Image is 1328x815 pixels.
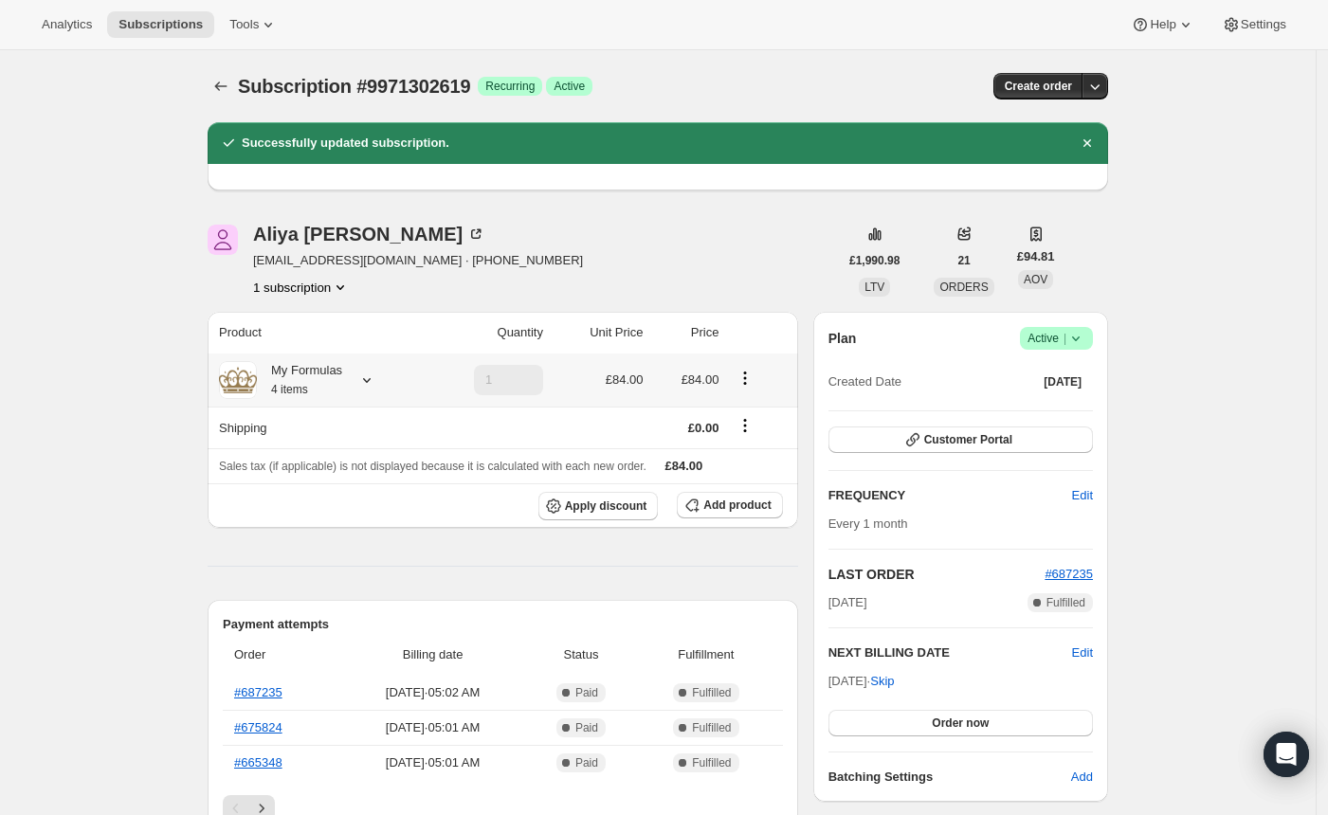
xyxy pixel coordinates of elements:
[1046,595,1085,610] span: Fulfilled
[271,383,308,396] small: 4 items
[344,753,521,772] span: [DATE] · 05:01 AM
[828,426,1093,453] button: Customer Portal
[1044,374,1082,389] span: [DATE]
[859,666,905,697] button: Skip
[1028,329,1085,348] span: Active
[828,329,857,348] h2: Plan
[107,11,214,38] button: Subscriptions
[30,11,103,38] button: Analytics
[234,685,282,699] a: #687235
[218,11,289,38] button: Tools
[1017,247,1055,266] span: £94.81
[1264,732,1309,777] div: Open Intercom Messenger
[1064,331,1066,346] span: |
[665,459,703,473] span: £84.00
[641,645,772,664] span: Fulfillment
[828,516,908,531] span: Every 1 month
[1060,762,1104,792] button: Add
[924,432,1012,447] span: Customer Portal
[554,79,585,94] span: Active
[257,361,342,399] div: My Formulas
[692,755,731,770] span: Fulfilled
[1071,768,1093,787] span: Add
[828,768,1071,787] h6: Batching Settings
[575,720,598,735] span: Paid
[870,672,894,691] span: Skip
[688,421,719,435] span: £0.00
[828,565,1046,584] h2: LAST ORDER
[229,17,259,32] span: Tools
[538,492,659,520] button: Apply discount
[253,225,485,244] div: Aliya [PERSON_NAME]
[485,79,535,94] span: Recurring
[932,715,989,731] span: Order now
[692,685,731,700] span: Fulfilled
[344,645,521,664] span: Billing date
[425,312,549,353] th: Quantity
[692,720,731,735] span: Fulfilled
[1045,565,1093,584] button: #687235
[208,225,238,255] span: Aliya Akhtar
[344,718,521,737] span: [DATE] · 05:01 AM
[849,253,900,268] span: £1,990.98
[1061,480,1104,511] button: Edit
[575,685,598,700] span: Paid
[533,645,629,664] span: Status
[828,674,895,688] span: [DATE] ·
[1072,486,1093,505] span: Edit
[648,312,724,353] th: Price
[828,643,1072,662] h2: NEXT BILLING DATE
[1072,643,1093,662] button: Edit
[946,247,981,274] button: 21
[208,407,425,448] th: Shipping
[730,415,760,436] button: Shipping actions
[993,73,1083,100] button: Create order
[219,460,646,473] span: Sales tax (if applicable) is not displayed because it is calculated with each new order.
[118,17,203,32] span: Subscriptions
[42,17,92,32] span: Analytics
[242,134,449,153] h2: Successfully updated subscription.
[1150,17,1175,32] span: Help
[223,634,338,676] th: Order
[828,372,901,391] span: Created Date
[730,368,760,389] button: Product actions
[828,710,1093,736] button: Order now
[253,278,350,297] button: Product actions
[344,683,521,702] span: [DATE] · 05:02 AM
[838,247,911,274] button: £1,990.98
[1210,11,1298,38] button: Settings
[677,492,782,518] button: Add product
[208,73,234,100] button: Subscriptions
[828,486,1072,505] h2: FREQUENCY
[1032,369,1093,395] button: [DATE]
[223,615,783,634] h2: Payment attempts
[208,312,425,353] th: Product
[1024,273,1047,286] span: AOV
[703,498,771,513] span: Add product
[253,251,583,270] span: [EMAIL_ADDRESS][DOMAIN_NAME] · [PHONE_NUMBER]
[864,281,884,294] span: LTV
[828,593,867,612] span: [DATE]
[1005,79,1072,94] span: Create order
[575,755,598,770] span: Paid
[565,498,647,514] span: Apply discount
[238,76,470,97] span: Subscription #9971302619
[1241,17,1286,32] span: Settings
[939,281,988,294] span: ORDERS
[1119,11,1206,38] button: Help
[1074,130,1101,156] button: Dismiss notification
[234,755,282,770] a: #665348
[682,372,719,387] span: £84.00
[957,253,970,268] span: 21
[1045,567,1093,581] a: #687235
[549,312,649,353] th: Unit Price
[234,720,282,734] a: #675824
[606,372,644,387] span: £84.00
